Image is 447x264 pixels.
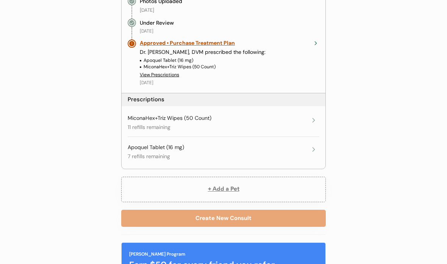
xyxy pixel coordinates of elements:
[121,177,326,202] button: + Add a Pet
[144,64,216,70] div: MiconaHex+Triz Wipes (50 Count)
[140,72,179,78] div: View Prescriptions
[128,144,184,151] div: Apoquel Tablet (16 mg)
[128,96,164,104] div: Prescriptions
[140,28,153,35] div: [DATE]
[140,19,174,27] div: Under Review
[121,210,326,227] button: Create New Consult
[140,39,308,47] div: Approved • Purchase Treatment Plan
[128,124,170,131] div: 11 refills remaining
[128,115,211,122] div: MiconaHex+Triz Wipes (50 Count)
[128,153,170,160] div: 7 refills remaining
[144,57,193,64] div: Apoquel Tablet (16 mg)
[129,251,185,258] div: [PERSON_NAME] Program
[140,7,154,14] div: [DATE]
[140,49,319,56] div: Dr. [PERSON_NAME], DVM prescribed the following:
[140,80,153,86] div: [DATE]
